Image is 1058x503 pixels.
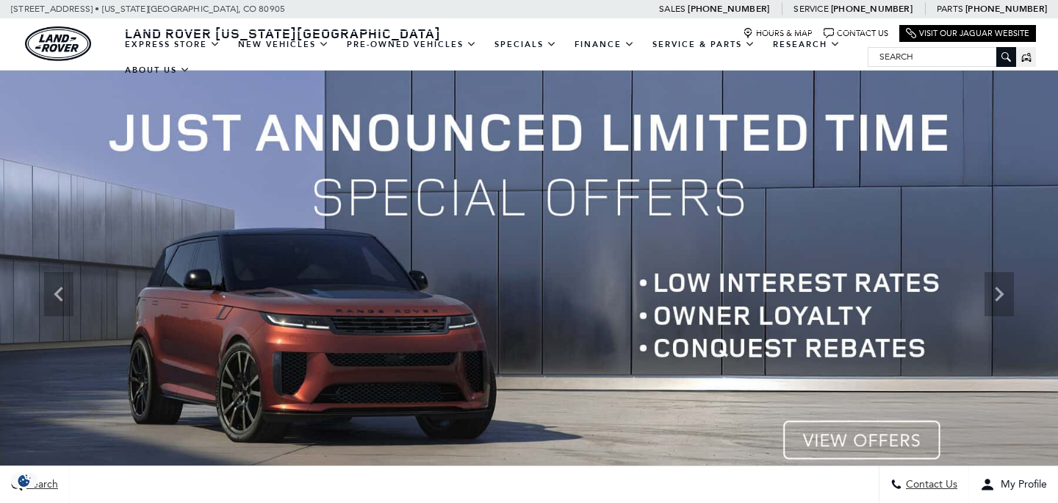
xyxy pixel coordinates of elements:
[7,473,41,488] img: Opt-Out Icon
[659,4,685,14] span: Sales
[566,32,644,57] a: Finance
[7,473,41,488] section: Click to Open Cookie Consent Modal
[486,32,566,57] a: Specials
[25,26,91,61] a: land-rover
[644,32,764,57] a: Service & Parts
[25,26,91,61] img: Land Rover
[688,3,769,15] a: [PHONE_NUMBER]
[902,479,957,491] span: Contact Us
[743,28,813,39] a: Hours & Map
[824,28,888,39] a: Contact Us
[229,32,338,57] a: New Vehicles
[338,32,486,57] a: Pre-Owned Vehicles
[937,4,963,14] span: Parts
[116,24,450,42] a: Land Rover [US_STATE][GEOGRAPHIC_DATA]
[44,272,73,316] div: Previous
[116,57,199,83] a: About Us
[868,48,1015,65] input: Search
[985,272,1014,316] div: Next
[764,32,849,57] a: Research
[116,32,229,57] a: EXPRESS STORE
[116,32,868,83] nav: Main Navigation
[125,24,441,42] span: Land Rover [US_STATE][GEOGRAPHIC_DATA]
[965,3,1047,15] a: [PHONE_NUMBER]
[995,479,1047,491] span: My Profile
[969,466,1058,503] button: Open user profile menu
[906,28,1029,39] a: Visit Our Jaguar Website
[11,4,285,14] a: [STREET_ADDRESS] • [US_STATE][GEOGRAPHIC_DATA], CO 80905
[794,4,828,14] span: Service
[831,3,913,15] a: [PHONE_NUMBER]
